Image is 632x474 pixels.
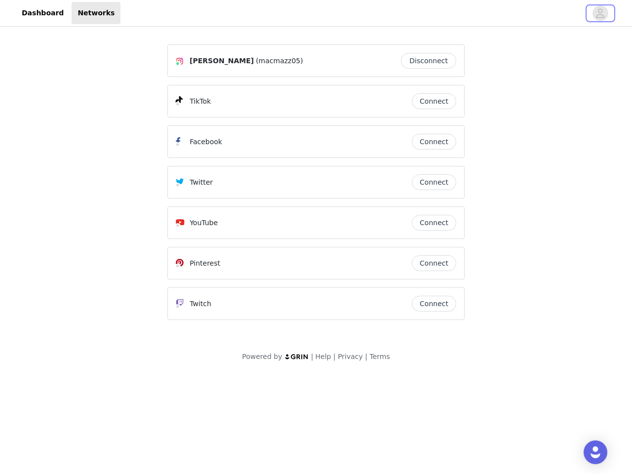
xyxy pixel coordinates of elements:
[256,56,303,66] span: (macmazz05)
[412,134,456,150] button: Connect
[190,299,211,309] p: Twitch
[190,137,222,147] p: Facebook
[365,353,367,360] span: |
[190,96,211,107] p: TikTok
[16,2,70,24] a: Dashboard
[284,354,309,360] img: logo
[333,353,336,360] span: |
[584,440,607,464] div: Open Intercom Messenger
[311,353,314,360] span: |
[412,296,456,312] button: Connect
[595,5,605,21] div: avatar
[316,353,331,360] a: Help
[338,353,363,360] a: Privacy
[242,353,282,360] span: Powered by
[190,177,213,188] p: Twitter
[190,258,220,269] p: Pinterest
[176,57,184,65] img: Instagram Icon
[412,255,456,271] button: Connect
[412,215,456,231] button: Connect
[412,93,456,109] button: Connect
[190,56,254,66] span: [PERSON_NAME]
[401,53,456,69] button: Disconnect
[369,353,390,360] a: Terms
[72,2,120,24] a: Networks
[190,218,218,228] p: YouTube
[412,174,456,190] button: Connect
